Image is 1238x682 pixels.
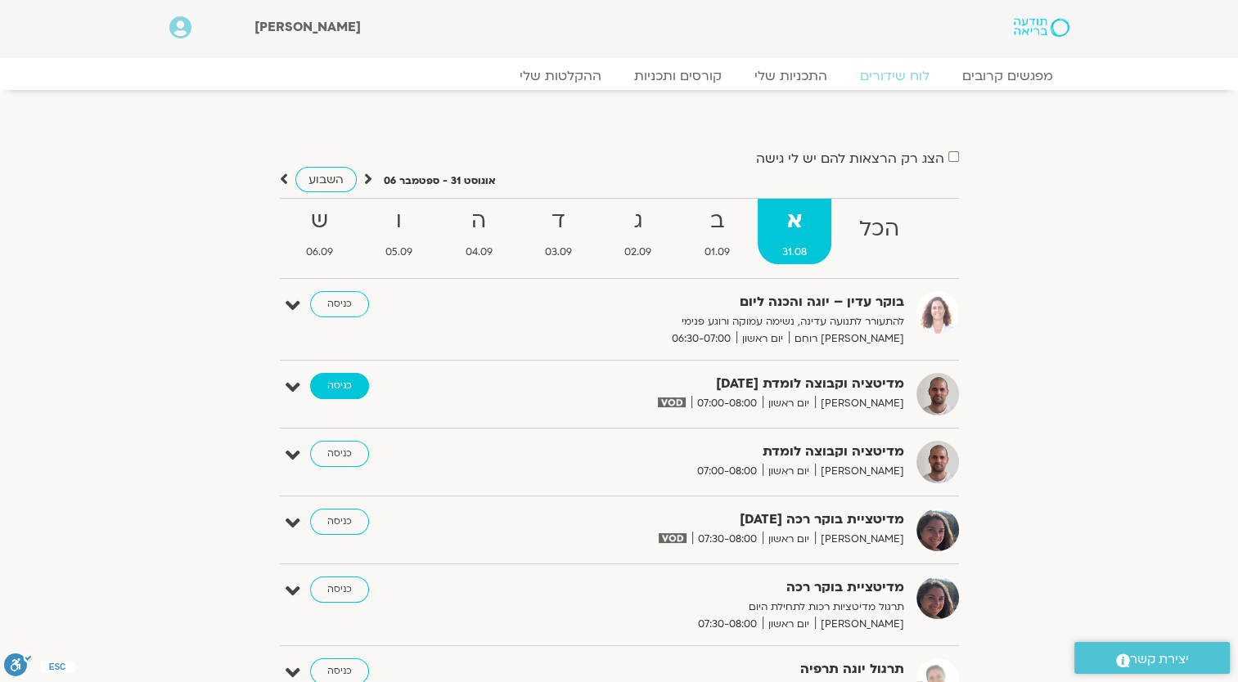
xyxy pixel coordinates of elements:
span: יום ראשון [763,616,815,633]
strong: בוקר עדין – יוגה והכנה ליום [503,291,904,313]
span: [PERSON_NAME] רוחם [789,330,904,348]
span: יום ראשון [736,330,789,348]
span: [PERSON_NAME] [815,616,904,633]
img: vodicon [658,397,685,407]
a: מפגשים קרובים [946,68,1069,84]
a: כניסה [310,441,369,467]
span: 06:30-07:00 [666,330,736,348]
span: יום ראשון [763,531,815,548]
span: 01.09 [679,244,754,261]
a: קורסים ותכניות [618,68,738,84]
span: [PERSON_NAME] [254,18,361,36]
p: תרגול מדיטציות רכות לתחילת היום [503,599,904,616]
strong: ש [281,203,358,240]
a: ד03.09 [520,199,596,264]
span: [PERSON_NAME] [815,395,904,412]
a: השבוע [295,167,357,192]
span: 07:30-08:00 [692,531,763,548]
span: [PERSON_NAME] [815,531,904,548]
span: 03.09 [520,244,596,261]
strong: מדיטציה וקבוצה לומדת [DATE] [503,373,904,395]
strong: הכל [835,211,924,248]
span: יום ראשון [763,395,815,412]
a: ו05.09 [361,199,437,264]
span: 07:30-08:00 [692,616,763,633]
a: ה04.09 [440,199,516,264]
a: לוח שידורים [844,68,946,84]
span: 02.09 [600,244,676,261]
label: הצג רק הרצאות להם יש לי גישה [756,151,944,166]
a: כניסה [310,509,369,535]
img: vodicon [659,533,686,543]
strong: א [758,203,831,240]
a: ההקלטות שלי [503,68,618,84]
nav: Menu [169,68,1069,84]
span: השבוע [308,172,344,187]
strong: מדיטציה וקבוצה לומדת [503,441,904,463]
a: יצירת קשר [1074,642,1230,674]
span: 04.09 [440,244,516,261]
strong: מדיטציית בוקר רכה [503,577,904,599]
a: כניסה [310,291,369,317]
a: התכניות שלי [738,68,844,84]
span: 31.08 [758,244,831,261]
strong: ה [440,203,516,240]
p: אוגוסט 31 - ספטמבר 06 [384,173,496,190]
strong: ג [600,203,676,240]
a: ב01.09 [679,199,754,264]
span: 07:00-08:00 [691,463,763,480]
a: ג02.09 [600,199,676,264]
span: [PERSON_NAME] [815,463,904,480]
span: יצירת קשר [1130,648,1189,671]
a: כניסה [310,577,369,603]
strong: תרגול יוגה תרפיה [503,658,904,680]
strong: ו [361,203,437,240]
a: א31.08 [758,199,831,264]
a: ש06.09 [281,199,358,264]
a: כניסה [310,373,369,399]
p: להתעורר לתנועה עדינה, נשימה עמוקה ורוגע פנימי [503,313,904,330]
strong: ב [679,203,754,240]
strong: ד [520,203,596,240]
a: הכל [835,199,924,264]
span: 07:00-08:00 [691,395,763,412]
span: יום ראשון [763,463,815,480]
span: 06.09 [281,244,358,261]
span: 05.09 [361,244,437,261]
strong: מדיטציית בוקר רכה [DATE] [503,509,904,531]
